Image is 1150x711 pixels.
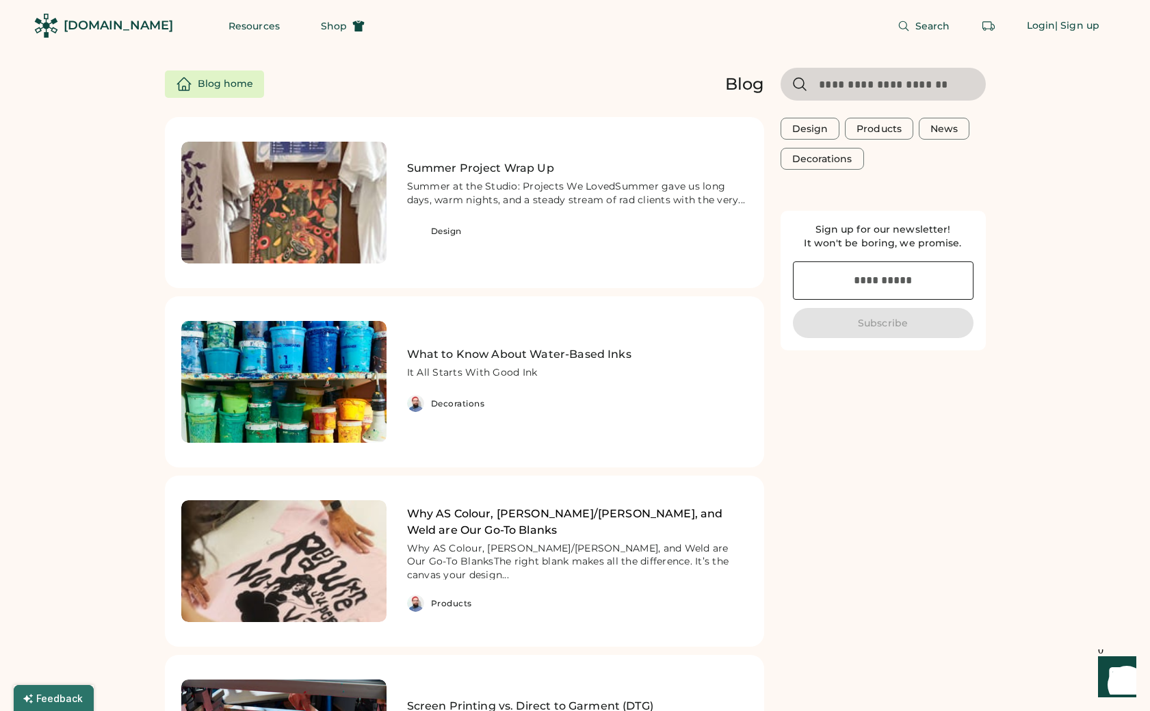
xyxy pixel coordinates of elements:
img: Rendered Logo - Screens [34,14,58,38]
h2: Why AS Colour, [PERSON_NAME]/[PERSON_NAME], and Weld are Our Go-To Blanks [407,506,748,539]
div: | Sign up [1055,19,1099,33]
button: Search [881,12,967,40]
a: Summer at the Studio: Projects We LovedSummer gave us long days, warm nights, and a steady stream... [407,180,748,207]
div: Blog home [198,77,253,91]
img: What to Know About Water-Based Inks Image [181,321,387,443]
div: Decorations [792,154,852,164]
img: Author Image [407,595,424,612]
div: Products [857,124,902,133]
a: It All Starts With Good Ink [407,366,748,380]
h2: Summer Project Wrap Up [407,160,748,177]
div: Sign up for our newsletter! It won't be boring, we promise. [793,223,973,250]
div: Blog [725,73,764,95]
span: Search [915,21,950,31]
button: Resources [212,12,296,40]
iframe: Front Chat [1085,649,1144,708]
div: [DOMAIN_NAME] [64,17,173,34]
img: Summer Project Wrap Up Image [181,142,387,263]
img: Author Image [407,222,424,240]
div: News [930,124,958,133]
span: Shop [321,21,347,31]
div: Design [792,124,828,133]
div: Design [431,226,462,237]
h2: What to Know About Water-Based Inks [407,346,748,363]
img: Author Image [407,395,424,412]
div: Decorations [431,398,485,409]
button: Subscribe [793,308,973,338]
div: Products [431,598,472,609]
a: Why AS Colour, [PERSON_NAME]/[PERSON_NAME], and Weld are Our Go-To BlanksThe right blank makes al... [407,542,748,580]
div: Login [1027,19,1056,33]
button: Retrieve an order [975,12,1002,40]
div: Why AS Colour, [PERSON_NAME]/[PERSON_NAME], and Weld are Our Go-To BlanksThe right blank makes al... [407,542,748,583]
img: Why AS Colour, Stanley/Stella, and Weld are Our Go-To Blanks Image [181,500,387,622]
button: Shop [304,12,381,40]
